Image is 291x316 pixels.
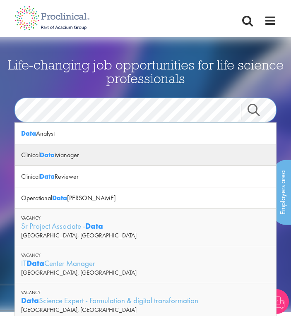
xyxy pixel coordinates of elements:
div: Vacancy [21,252,270,258]
span: Life-changing job opportunities for life science professionals [8,56,284,87]
div: Science Expert - Formulation & digital transformation [21,295,270,306]
div: Clinical Manager [15,144,276,166]
div: IT Center Manager [21,258,270,268]
strong: Data [40,151,55,159]
div: Sr Project Associate - [21,221,270,231]
a: Job search submit button [241,104,277,120]
strong: Data [85,221,103,231]
div: Clinical Reviewer [15,166,276,187]
strong: Data [21,129,36,138]
div: Analyst [15,123,276,144]
strong: Data [52,194,67,202]
div: Operational [PERSON_NAME] [15,187,276,209]
div: [GEOGRAPHIC_DATA], [GEOGRAPHIC_DATA] [21,231,270,239]
div: Vacancy [21,290,270,295]
img: Chatbot [264,289,289,314]
strong: Data [40,172,55,181]
div: [GEOGRAPHIC_DATA], [GEOGRAPHIC_DATA] [21,268,270,277]
div: [GEOGRAPHIC_DATA], [GEOGRAPHIC_DATA] [21,306,270,314]
strong: Data [26,258,44,268]
div: Vacancy [21,215,270,221]
strong: Data [21,295,39,306]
